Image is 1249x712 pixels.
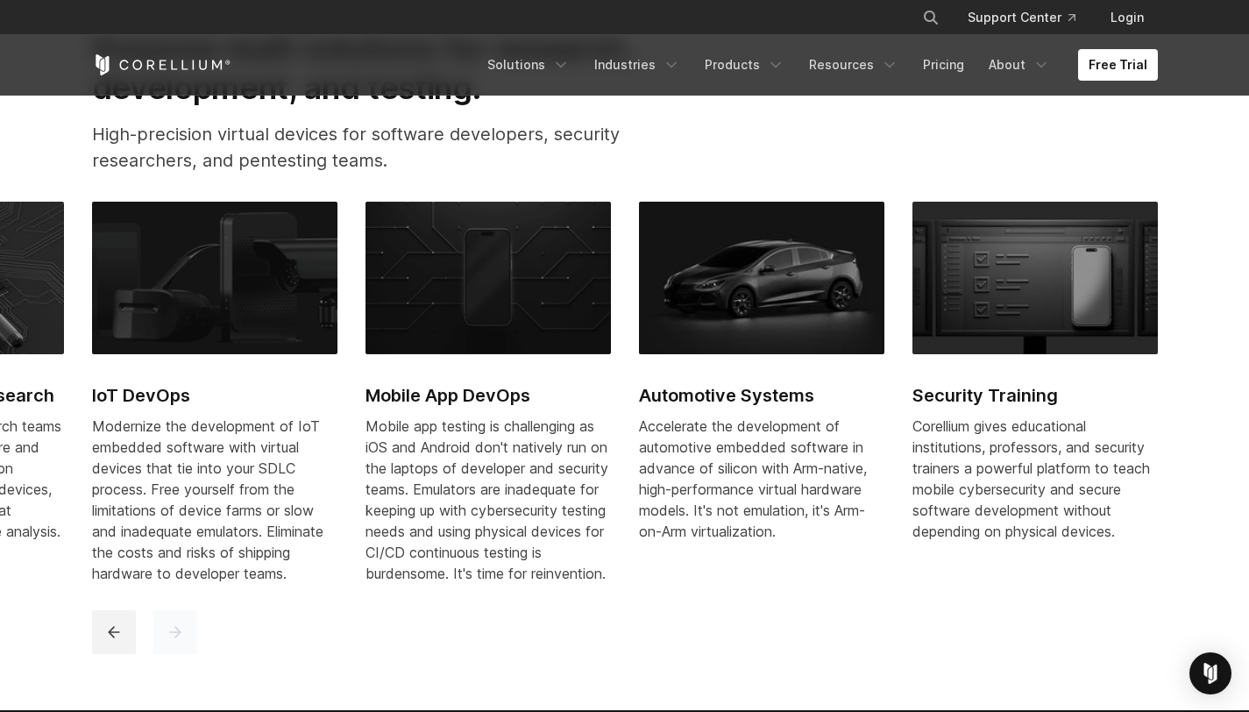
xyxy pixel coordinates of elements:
a: Automotive Systems Automotive Systems Accelerate the development of automotive embedded software ... [639,202,884,577]
a: Corellium Home [92,54,231,75]
img: Mobile App DevOps [365,202,611,354]
a: Resources [798,49,909,81]
a: Pricing [912,49,975,81]
button: next [153,610,197,654]
a: Support Center [954,2,1089,33]
a: Industries [584,49,691,81]
h2: IoT DevOps [92,382,337,409]
a: Solutions [477,49,580,81]
button: previous [92,610,136,654]
h2: Automotive Systems [639,382,884,409]
a: IoT DevOps IoT DevOps Modernize the development of IoT embedded software with virtual devices tha... [92,202,337,605]
p: High-precision virtual devices for software developers, security researchers, and pentesting teams. [92,121,690,174]
a: Free Trial [1078,49,1158,81]
div: Navigation Menu [901,2,1158,33]
button: Search [915,2,947,33]
a: Login [1096,2,1158,33]
a: About [978,49,1061,81]
div: Navigation Menu [477,49,1158,81]
p: Accelerate the development of automotive embedded software in advance of silicon with Arm-native,... [639,416,884,542]
img: Black UI showing checklist interface and iPhone mockup, symbolizing mobile app testing and vulner... [912,202,1158,354]
h2: Security Training [912,382,1158,409]
a: Products [694,49,795,81]
div: Mobile app testing is challenging as iOS and Android don't natively run on the laptops of develop... [365,416,611,584]
p: Corellium gives educational institutions, professors, and security trainers a powerful platform t... [912,416,1158,542]
a: Black UI showing checklist interface and iPhone mockup, symbolizing mobile app testing and vulner... [912,202,1158,577]
div: Open Intercom Messenger [1189,652,1231,694]
img: IoT DevOps [92,202,337,354]
h2: Mobile App DevOps [365,382,611,409]
a: Mobile App DevOps Mobile App DevOps Mobile app testing is challenging as iOS and Android don't na... [365,202,611,605]
img: Automotive Systems [639,202,884,354]
div: Modernize the development of IoT embedded software with virtual devices that tie into your SDLC p... [92,416,337,584]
